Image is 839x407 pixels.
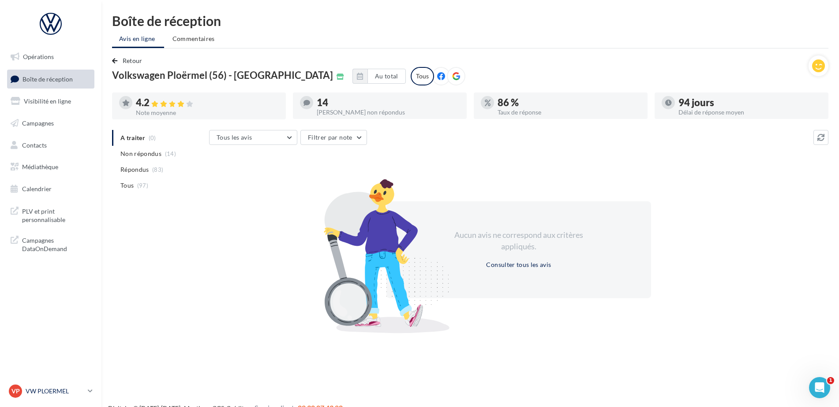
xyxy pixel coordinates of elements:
button: Retour [112,55,146,66]
span: Tous les avis [217,133,252,141]
a: Boîte de réception [5,70,96,89]
span: Opérations [23,53,54,60]
iframe: Intercom live chat [809,377,830,398]
span: Calendrier [22,185,52,192]
div: Taux de réponse [498,109,640,115]
span: Retour [123,57,142,64]
span: (83) [152,166,163,173]
a: Campagnes DataOnDemand [5,231,96,257]
button: Au total [352,69,406,84]
span: Visibilité en ligne [24,97,71,105]
span: VP [11,387,20,396]
span: Boîte de réception [22,75,73,82]
div: 86 % [498,98,640,107]
div: Délai de réponse moyen [678,109,821,115]
span: PLV et print personnalisable [22,205,91,224]
a: Visibilité en ligne [5,92,96,111]
span: (14) [165,150,176,157]
div: Aucun avis ne correspond aux critères appliqués. [443,229,595,252]
div: 14 [317,98,460,107]
span: Médiathèque [22,163,58,170]
span: Contacts [22,141,47,148]
span: Campagnes [22,119,54,127]
span: Campagnes DataOnDemand [22,234,91,253]
div: 4.2 [136,98,279,108]
span: Commentaires [172,34,215,43]
a: PLV et print personnalisable [5,202,96,228]
a: Campagnes [5,114,96,133]
span: Volkswagen Ploërmel (56) - [GEOGRAPHIC_DATA] [112,70,333,80]
div: Note moyenne [136,110,279,116]
button: Filtrer par note [300,130,367,145]
div: Tous [411,67,434,85]
span: (97) [137,182,148,189]
button: Au total [367,69,406,84]
div: Boîte de réception [112,14,828,27]
p: VW PLOERMEL [26,387,84,396]
a: Médiathèque [5,158,96,176]
span: Non répondus [120,149,161,158]
div: [PERSON_NAME] non répondus [317,109,460,115]
div: 94 jours [678,98,821,107]
button: Tous les avis [209,130,297,145]
a: VP VW PLOERMEL [7,383,94,400]
button: Consulter tous les avis [483,259,554,270]
a: Opérations [5,48,96,66]
a: Contacts [5,136,96,155]
a: Calendrier [5,180,96,198]
span: Tous [120,181,134,190]
span: 1 [827,377,834,384]
span: Répondus [120,165,149,174]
